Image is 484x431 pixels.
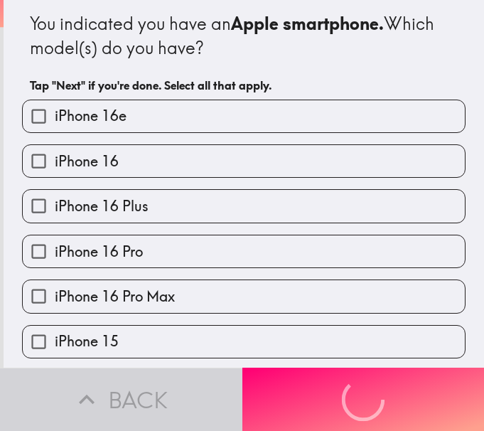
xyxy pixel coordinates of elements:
[55,151,119,171] span: iPhone 16
[23,326,465,358] button: iPhone 15
[55,287,175,307] span: iPhone 16 Pro Max
[23,280,465,312] button: iPhone 16 Pro Max
[23,190,465,222] button: iPhone 16 Plus
[231,13,384,34] b: Apple smartphone.
[55,106,127,126] span: iPhone 16e
[23,100,465,132] button: iPhone 16e
[55,331,119,351] span: iPhone 15
[23,145,465,177] button: iPhone 16
[55,196,149,216] span: iPhone 16 Plus
[55,242,143,262] span: iPhone 16 Pro
[23,235,465,267] button: iPhone 16 Pro
[30,12,458,60] div: You indicated you have an Which model(s) do you have?
[30,78,458,93] h6: Tap "Next" if you're done. Select all that apply.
